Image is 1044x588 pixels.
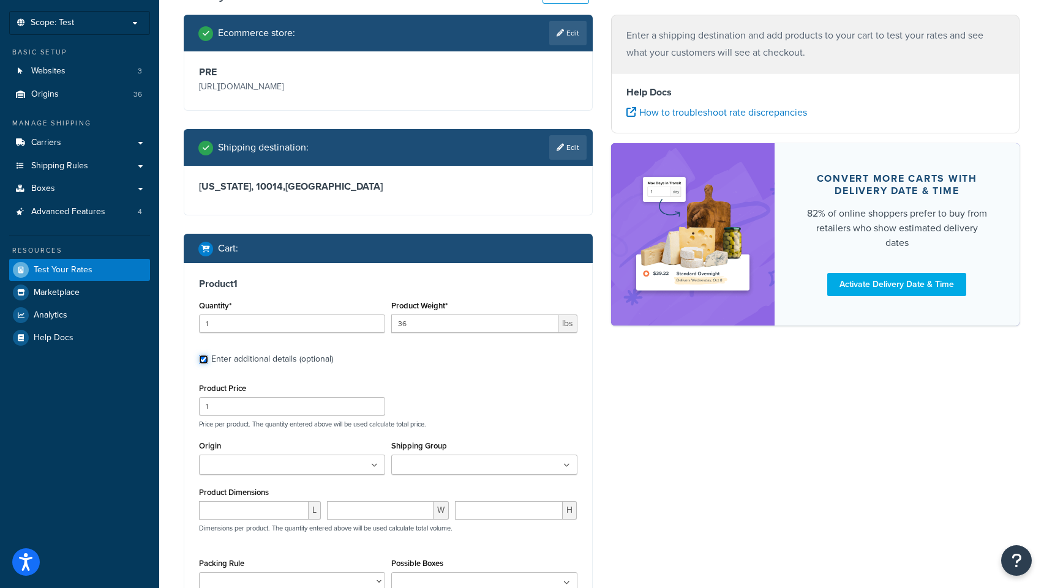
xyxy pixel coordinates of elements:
span: Advanced Features [31,207,105,217]
a: Analytics [9,304,150,326]
span: 36 [133,89,142,100]
a: Marketplace [9,281,150,303]
a: Origins36 [9,83,150,106]
span: Scope: Test [31,18,74,28]
li: Advanced Features [9,201,150,223]
label: Possible Boxes [391,559,443,568]
p: Dimensions per product. The quantity entered above will be used calculate total volume. [196,524,453,532]
a: Advanced Features4 [9,201,150,223]
label: Shipping Group [391,441,447,450]
p: Enter a shipping destination and add products to your cart to test your rates and see what your c... [626,27,1005,61]
a: Carriers [9,132,150,154]
h2: Shipping destination : [218,142,309,153]
span: Shipping Rules [31,161,88,171]
a: How to troubleshoot rate discrepancies [626,105,807,119]
input: 0.00 [391,314,558,333]
label: Product Weight* [391,301,448,310]
span: Carriers [31,138,61,148]
li: Origins [9,83,150,106]
a: Activate Delivery Date & Time [827,273,966,296]
label: Packing Rule [199,559,244,568]
span: W [434,501,449,519]
a: Boxes [9,177,150,200]
div: 82% of online shoppers prefer to buy from retailers who show estimated delivery dates [804,206,991,250]
span: Analytics [34,310,67,321]
span: 3 [138,66,142,76]
label: Product Dimensions [199,488,269,497]
a: Test Your Rates [9,259,150,281]
button: Open Resource Center [1001,545,1032,576]
span: Test Your Rates [34,265,92,275]
span: Websites [31,66,66,76]
div: Basic Setup [9,47,150,58]
input: Enter additional details (optional) [199,355,208,364]
div: Enter additional details (optional) [211,351,333,368]
span: 4 [138,207,142,217]
span: Origins [31,89,59,100]
a: Websites3 [9,60,150,83]
input: 0.0 [199,314,385,333]
p: [URL][DOMAIN_NAME] [199,78,385,95]
h3: [US_STATE], 10014 , [GEOGRAPHIC_DATA] [199,180,577,193]
a: Edit [549,21,587,45]
span: H [563,501,577,519]
span: Boxes [31,184,55,194]
span: Help Docs [34,333,73,343]
span: Marketplace [34,288,80,298]
h2: Cart : [218,243,238,254]
div: Convert more carts with delivery date & time [804,173,991,197]
h3: Product 1 [199,278,577,290]
img: feature-image-ddt-36eae7f7280da8017bfb280eaccd9c446f90b1fe08728e4019434db127062ab4.png [629,162,756,307]
span: lbs [558,314,577,333]
h3: PRE [199,66,385,78]
a: Help Docs [9,327,150,349]
h2: Ecommerce store : [218,28,295,39]
label: Product Price [199,384,246,393]
a: Edit [549,135,587,160]
p: Price per product. The quantity entered above will be used calculate total price. [196,420,580,428]
a: Shipping Rules [9,155,150,177]
div: Resources [9,245,150,256]
span: L [309,501,321,519]
label: Quantity* [199,301,231,310]
li: Websites [9,60,150,83]
label: Origin [199,441,221,450]
div: Manage Shipping [9,118,150,128]
h4: Help Docs [626,85,1005,100]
